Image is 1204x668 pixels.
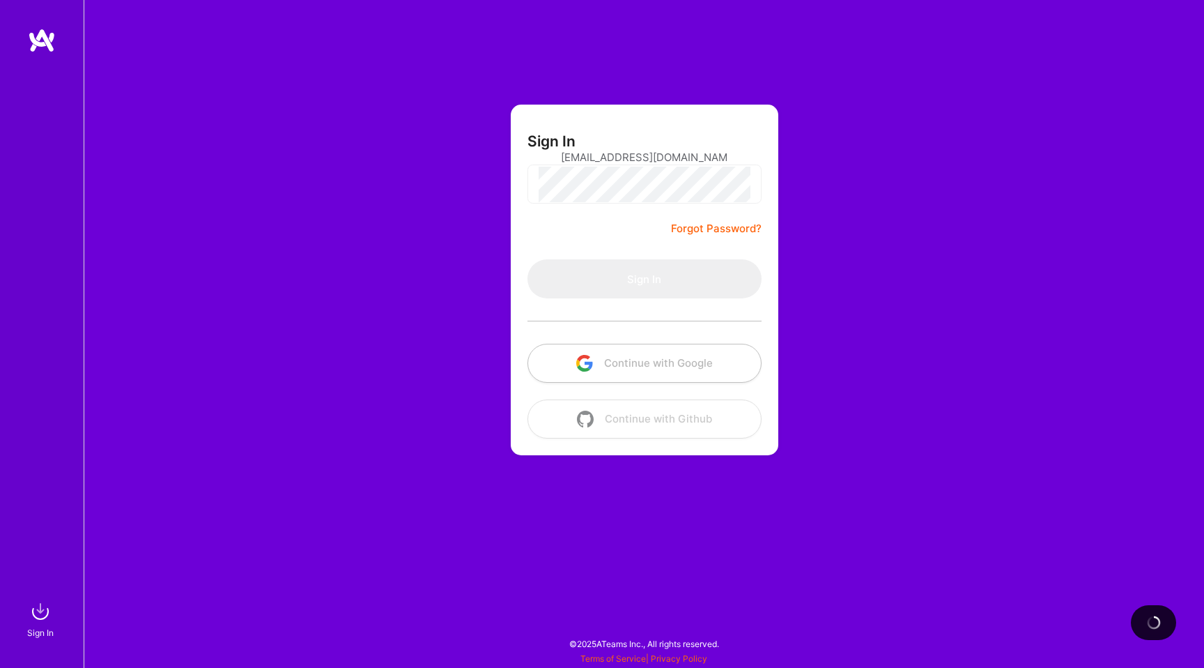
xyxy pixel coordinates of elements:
[527,259,762,298] button: Sign In
[527,400,762,439] button: Continue with Github
[561,139,728,175] input: Email...
[527,132,576,150] h3: Sign In
[1144,614,1162,632] img: loading
[576,355,593,372] img: icon
[580,653,707,664] span: |
[27,625,54,640] div: Sign In
[84,626,1204,661] div: © 2025 ATeams Inc., All rights reserved.
[651,653,707,664] a: Privacy Policy
[671,220,762,237] a: Forgot Password?
[28,28,56,53] img: logo
[29,598,54,640] a: sign inSign In
[580,653,646,664] a: Terms of Service
[577,411,594,427] img: icon
[26,598,54,625] img: sign in
[527,344,762,383] button: Continue with Google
